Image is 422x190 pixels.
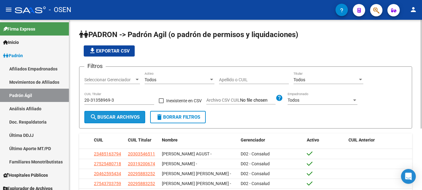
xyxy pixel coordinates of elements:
[84,77,134,82] span: Seleccionar Gerenciador
[240,98,276,103] input: Archivo CSV CUIL
[166,97,202,104] span: Inexistente en CSV
[3,172,48,179] span: Hospitales Públicos
[3,52,23,59] span: Padrón
[162,137,178,142] span: Nombre
[91,133,125,147] datatable-header-cell: CUIL
[84,62,106,70] h3: Filtros
[94,137,103,142] span: CUIL
[159,133,238,147] datatable-header-cell: Nombre
[307,137,319,142] span: Activo
[241,181,270,186] span: D02 - Consalud
[293,77,305,82] span: Todos
[145,77,156,82] span: Todos
[304,133,346,147] datatable-header-cell: Activo
[79,30,298,39] span: PADRON -> Padrón Agil (o padrón de permisos y liquidaciones)
[128,161,155,166] span: 20319200674
[276,94,283,102] mat-icon: help
[49,3,71,17] span: - OSEN
[162,151,212,156] span: [PERSON_NAME] AGUST -
[90,113,97,121] mat-icon: search
[89,48,130,54] span: Exportar CSV
[5,6,12,13] mat-icon: menu
[288,98,299,103] span: Todos
[238,133,305,147] datatable-header-cell: Gerenciador
[241,171,270,176] span: D02 - Consalud
[128,151,155,156] span: 20303546511
[128,181,155,186] span: 20295883252
[162,171,231,176] span: [PERSON_NAME] [PERSON_NAME] -
[241,137,265,142] span: Gerenciador
[162,161,197,166] span: [PERSON_NAME] -
[206,98,240,103] span: Archivo CSV CUIL
[128,171,155,176] span: 20295883252
[94,151,121,156] span: 23485163794
[410,6,417,13] mat-icon: person
[94,171,121,176] span: 20462595434
[3,39,19,46] span: Inicio
[94,181,121,186] span: 27543703759
[346,133,412,147] datatable-header-cell: CUIL Anterior
[89,47,96,54] mat-icon: file_download
[3,26,35,32] span: Firma Express
[241,151,270,156] span: D02 - Consalud
[156,113,163,121] mat-icon: delete
[128,137,151,142] span: CUIL Titular
[94,161,121,166] span: 27525480718
[348,137,375,142] span: CUIL Anterior
[84,45,135,57] button: Exportar CSV
[90,114,140,120] span: Buscar Archivos
[241,161,270,166] span: D02 - Consalud
[125,133,159,147] datatable-header-cell: CUIL Titular
[84,111,145,123] button: Buscar Archivos
[150,111,206,123] button: Borrar Filtros
[401,169,416,184] div: Open Intercom Messenger
[162,181,231,186] span: [PERSON_NAME] [PERSON_NAME] -
[156,114,200,120] span: Borrar Filtros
